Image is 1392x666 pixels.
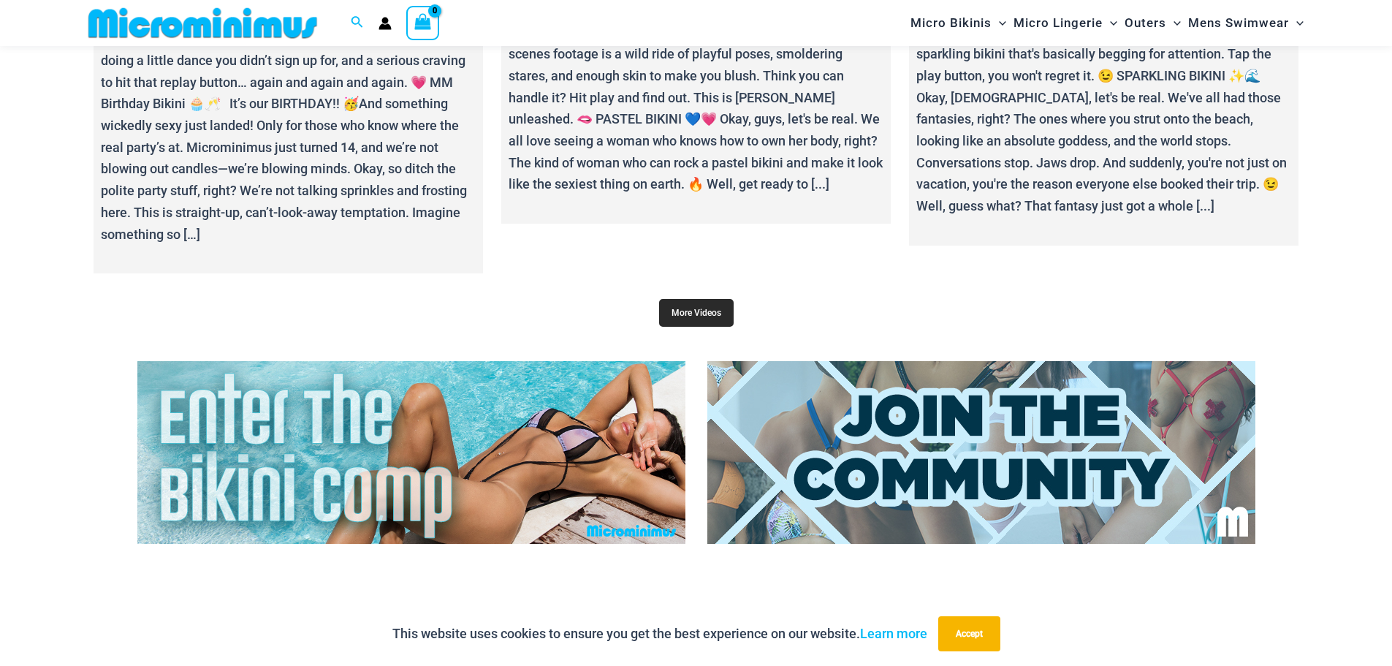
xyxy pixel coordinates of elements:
a: Account icon link [379,17,392,30]
span: Menu Toggle [1103,4,1117,42]
a: Search icon link [351,14,364,32]
a: Mens SwimwearMenu ToggleMenu Toggle [1184,4,1307,42]
nav: Site Navigation [905,2,1310,44]
span: Menu Toggle [1289,4,1304,42]
p: Warning: Peeking at [PERSON_NAME] & [PERSON_NAME] in the 2025 Birthday Bikinis might just leave y... [101,7,476,246]
span: Mens Swimwear [1188,4,1289,42]
a: Learn more [860,626,927,641]
a: Micro BikinisMenu ToggleMenu Toggle [907,4,1010,42]
a: View Shopping Cart, empty [406,6,440,39]
img: Join Community 2 [707,361,1255,544]
span: Micro Lingerie [1013,4,1103,42]
span: Micro Bikinis [910,4,992,42]
span: Menu Toggle [1166,4,1181,42]
span: Menu Toggle [992,4,1006,42]
a: Micro LingerieMenu ToggleMenu Toggle [1010,4,1121,42]
p: This website uses cookies to ensure you get the best experience on our website. [392,623,927,645]
span: Outers [1125,4,1166,42]
a: OutersMenu ToggleMenu Toggle [1121,4,1184,42]
a: More Videos [659,299,734,327]
img: Enter Bikini Comp [137,361,685,544]
img: MM SHOP LOGO FLAT [83,7,323,39]
button: Accept [938,616,1000,651]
